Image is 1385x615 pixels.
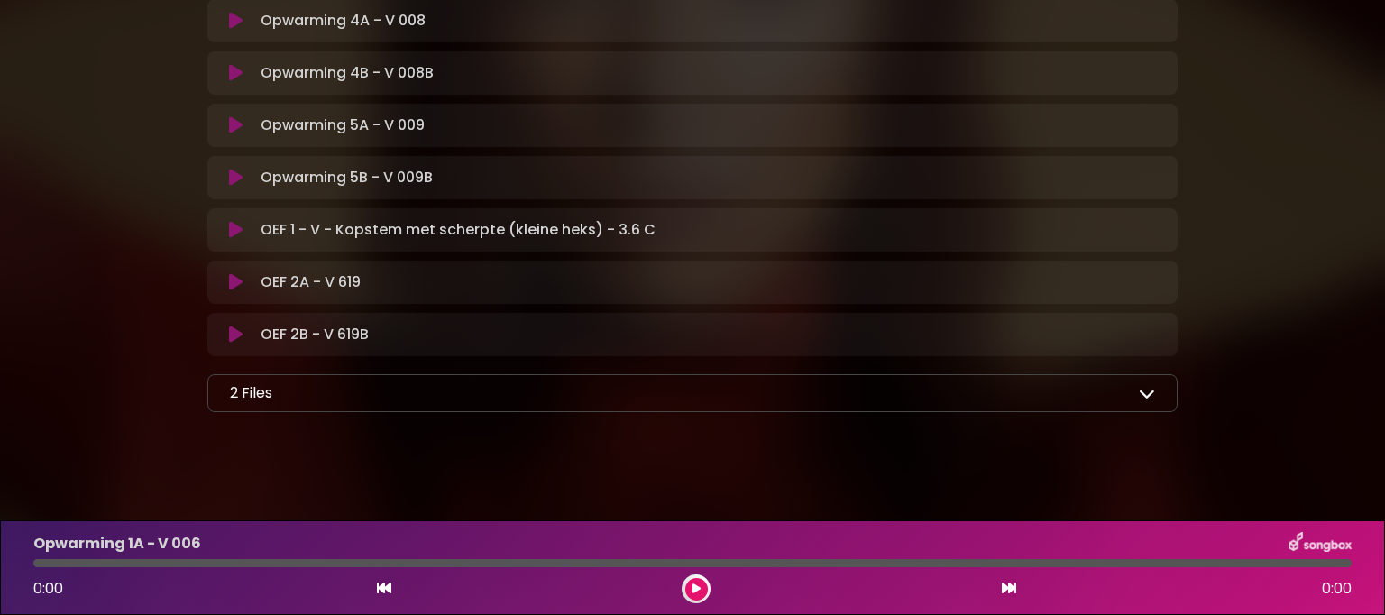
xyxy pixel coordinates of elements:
p: 2 Files [230,382,272,404]
p: Opwarming 5B - V 009B [261,167,433,188]
p: Opwarming 5A - V 009 [261,115,425,136]
p: OEF 2B - V 619B [261,324,369,345]
p: OEF 1 - V - Kopstem met scherpte (kleine heks) - 3.6 C [261,219,656,241]
p: Opwarming 4B - V 008B [261,62,434,84]
p: OEF 2A - V 619 [261,271,361,293]
p: Opwarming 4A - V 008 [261,10,426,32]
